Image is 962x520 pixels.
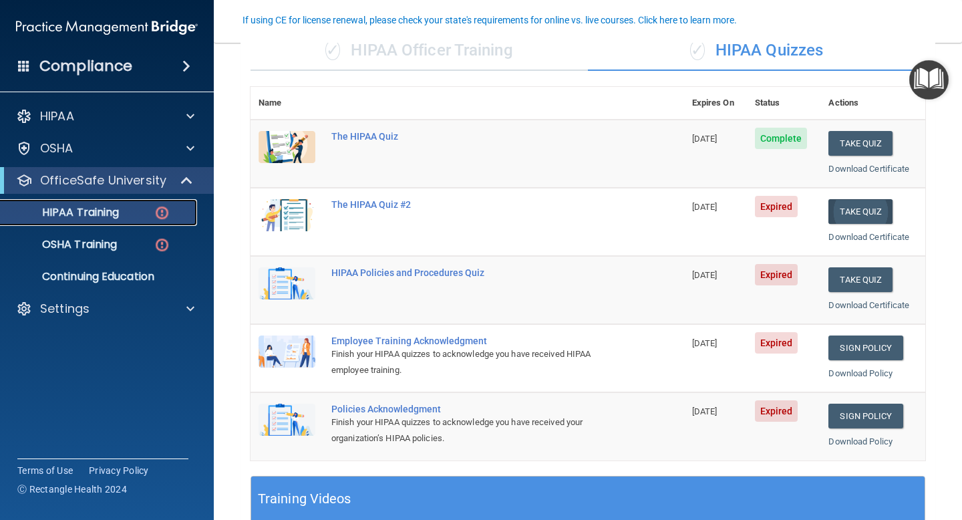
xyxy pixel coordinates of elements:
[331,336,617,346] div: Employee Training Acknowledgment
[39,57,132,76] h4: Compliance
[154,205,170,221] img: danger-circle.6113f641.png
[747,87,821,120] th: Status
[828,199,893,224] button: Take Quiz
[9,206,119,219] p: HIPAA Training
[9,270,191,283] p: Continuing Education
[331,404,617,414] div: Policies Acknowledgment
[828,232,909,242] a: Download Certificate
[331,414,617,446] div: Finish your HIPAA quizzes to acknowledge you have received your organization’s HIPAA policies.
[40,172,166,188] p: OfficeSafe University
[909,60,949,100] button: Open Resource Center
[16,140,194,156] a: OSHA
[828,164,909,174] a: Download Certificate
[692,338,717,348] span: [DATE]
[40,108,74,124] p: HIPAA
[692,406,717,416] span: [DATE]
[731,425,946,479] iframe: Drift Widget Chat Controller
[258,487,351,511] h5: Training Videos
[331,131,617,142] div: The HIPAA Quiz
[755,400,798,422] span: Expired
[828,300,909,310] a: Download Certificate
[755,332,798,354] span: Expired
[820,87,925,120] th: Actions
[828,336,903,360] a: Sign Policy
[690,40,705,60] span: ✓
[17,483,127,496] span: Ⓒ Rectangle Health 2024
[16,108,194,124] a: HIPAA
[692,202,717,212] span: [DATE]
[89,464,149,477] a: Privacy Policy
[17,464,73,477] a: Terms of Use
[588,31,925,71] div: HIPAA Quizzes
[692,270,717,280] span: [DATE]
[828,404,903,428] a: Sign Policy
[828,131,893,156] button: Take Quiz
[331,267,617,278] div: HIPAA Policies and Procedures Quiz
[684,87,747,120] th: Expires On
[325,40,340,60] span: ✓
[828,368,893,378] a: Download Policy
[331,199,617,210] div: The HIPAA Quiz #2
[828,267,893,292] button: Take Quiz
[243,15,737,25] div: If using CE for license renewal, please check your state's requirements for online vs. live cours...
[251,31,588,71] div: HIPAA Officer Training
[16,14,198,41] img: PMB logo
[9,238,117,251] p: OSHA Training
[16,301,194,317] a: Settings
[755,128,808,149] span: Complete
[40,301,90,317] p: Settings
[251,87,323,120] th: Name
[40,140,73,156] p: OSHA
[16,172,194,188] a: OfficeSafe University
[755,264,798,285] span: Expired
[240,13,739,27] button: If using CE for license renewal, please check your state's requirements for online vs. live cours...
[154,237,170,253] img: danger-circle.6113f641.png
[692,134,717,144] span: [DATE]
[755,196,798,217] span: Expired
[331,346,617,378] div: Finish your HIPAA quizzes to acknowledge you have received HIPAA employee training.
